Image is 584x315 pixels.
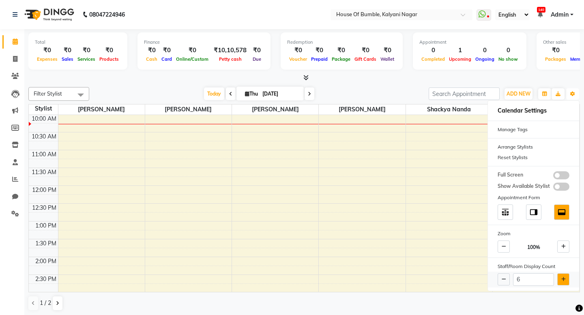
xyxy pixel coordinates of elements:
span: Gift Cards [352,56,378,62]
span: 100% [527,244,540,251]
span: Expenses [35,56,60,62]
div: Stylist [29,104,58,113]
span: [PERSON_NAME] [145,104,232,115]
div: 0 [473,46,496,55]
span: Upcoming [447,56,473,62]
span: [PERSON_NAME] [319,104,405,115]
span: Full Screen [498,171,523,179]
span: Thu [243,91,260,97]
div: ₹0 [352,46,378,55]
input: Search Appointment [429,87,500,100]
div: Staff/Room Display Count [488,261,579,272]
span: 140 [537,7,545,13]
span: Show Available Stylist [498,183,550,191]
span: Online/Custom [174,56,210,62]
span: Wallet [378,56,396,62]
div: ₹0 [60,46,75,55]
div: ₹0 [378,46,396,55]
div: Reset Stylists [488,152,579,163]
div: ₹0 [287,46,309,55]
div: 1 [447,46,473,55]
span: ADD NEW [507,91,530,97]
div: 10:30 AM [30,132,58,141]
span: Cash [144,56,159,62]
span: [PERSON_NAME] [58,104,145,115]
img: dock_bottom.svg [557,208,566,217]
span: Card [159,56,174,62]
div: ₹10,10,578 [210,46,250,55]
span: Voucher [287,56,309,62]
img: logo [21,3,76,26]
span: [PERSON_NAME] [232,104,318,115]
div: 12:00 PM [30,186,58,194]
span: Ongoing [473,56,496,62]
div: 10:00 AM [30,115,58,123]
button: ADD NEW [505,88,532,100]
div: Appointment Form [488,192,579,203]
div: ₹0 [250,46,264,55]
span: Services [75,56,97,62]
div: Appointment [419,39,520,46]
div: 1:30 PM [34,239,58,248]
span: Products [97,56,121,62]
a: 140 [538,11,543,18]
div: ₹0 [174,46,210,55]
span: Admin [551,11,569,19]
div: 2:00 PM [34,257,58,266]
div: 11:00 AM [30,150,58,159]
div: 0 [419,46,447,55]
span: Filter Stylist [34,90,62,97]
span: Shackya Nanda [406,104,492,115]
span: Sales [60,56,75,62]
span: 1 / 2 [40,299,51,307]
div: ₹0 [330,46,352,55]
div: Manage Tags [488,124,579,135]
div: ₹0 [159,46,174,55]
div: 12:30 PM [30,204,58,212]
span: No show [496,56,520,62]
div: 11:30 AM [30,168,58,177]
div: Finance [144,39,264,46]
div: ₹0 [309,46,330,55]
input: 2025-09-04 [260,88,301,100]
span: Completed [419,56,447,62]
div: 2:30 PM [34,275,58,283]
span: Due [251,56,263,62]
b: 08047224946 [89,3,125,26]
div: 1:00 PM [34,221,58,230]
div: Zoom [488,228,579,239]
span: Petty cash [217,56,244,62]
div: ₹0 [543,46,568,55]
div: ₹0 [35,46,60,55]
div: ₹0 [97,46,121,55]
img: table_move_above.svg [501,208,510,217]
span: Package [330,56,352,62]
h6: Calendar Settings [488,104,579,117]
div: Arrange Stylists [488,142,579,152]
span: Packages [543,56,568,62]
div: 0 [496,46,520,55]
span: Today [204,87,224,100]
span: Prepaid [309,56,330,62]
div: Redemption [287,39,396,46]
div: Total [35,39,121,46]
div: ₹0 [144,46,159,55]
div: ₹0 [75,46,97,55]
img: dock_right.svg [529,208,538,217]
